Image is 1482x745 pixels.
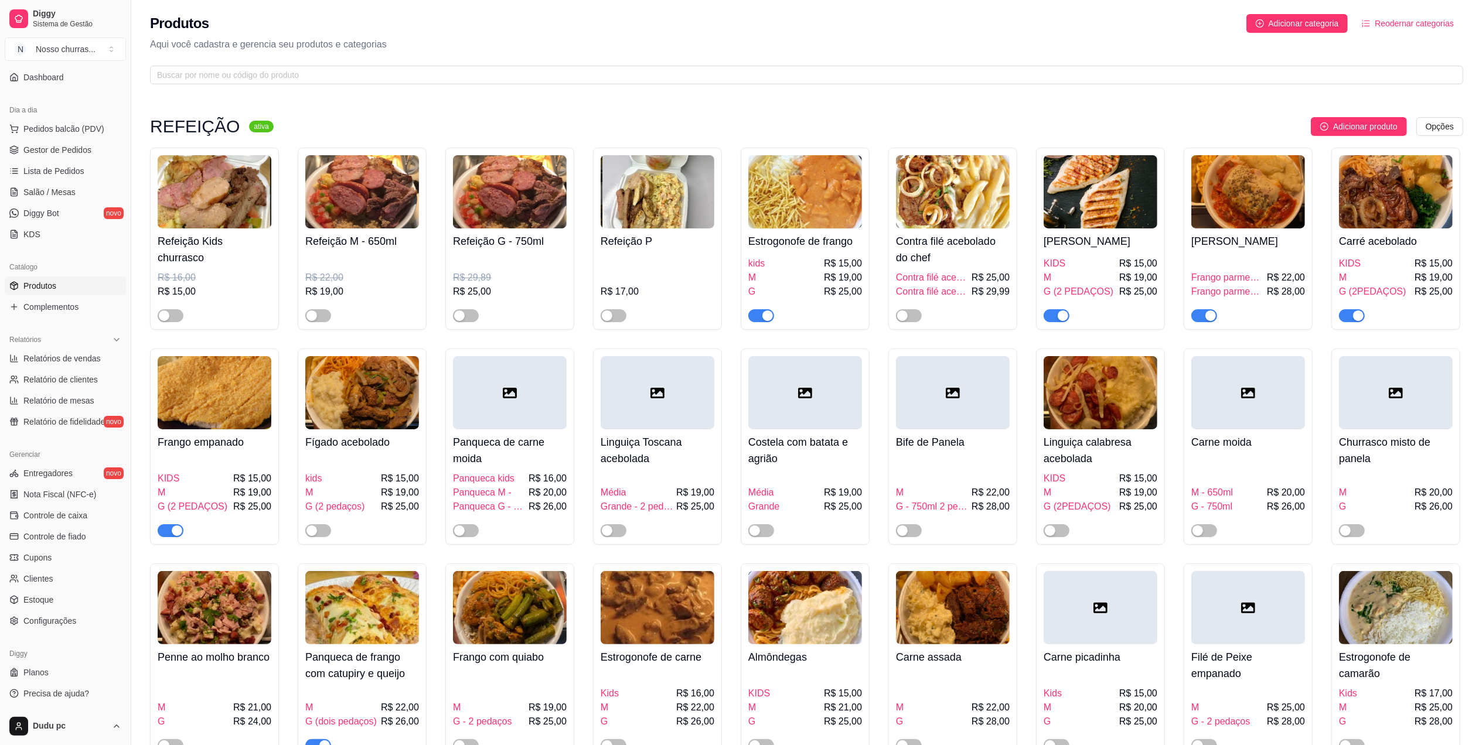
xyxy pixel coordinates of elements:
[453,571,567,644] img: product-image
[1044,715,1051,729] span: G
[305,500,364,514] span: G (2 pedaços)
[23,510,87,521] span: Controle de caixa
[1339,155,1453,228] img: product-image
[972,271,1010,285] span: R$ 25,00
[1362,19,1370,28] span: ordered-list
[1191,486,1233,500] span: M - 650ml
[676,686,714,700] span: R$ 16,00
[1044,649,1157,665] h4: Carne picadinha
[824,271,862,285] span: R$ 19,00
[824,715,862,729] span: R$ 25,00
[1119,700,1157,715] span: R$ 20,00
[305,486,313,500] span: M
[233,486,271,500] span: R$ 19,00
[1339,700,1347,715] span: M
[896,233,1010,266] h4: Contra filé acebolado do chef
[5,464,126,483] a: Entregadoresnovo
[305,700,313,715] span: M
[5,527,126,546] a: Controle de fiado
[1339,257,1361,271] span: KIDS
[896,649,1010,665] h4: Carne assada
[5,119,126,138] button: Pedidos balcão (PDV)
[33,19,121,29] span: Sistema de Gestão
[1119,486,1157,500] span: R$ 19,00
[23,71,64,83] span: Dashboard
[33,721,107,732] span: Dudu pc
[1415,715,1453,729] span: R$ 28,00
[601,285,714,299] div: R$ 17,00
[1044,686,1062,700] span: Kids
[1191,233,1305,250] h4: [PERSON_NAME]
[1339,571,1453,644] img: product-image
[601,233,714,250] h4: Refeição P
[1191,285,1265,299] span: Frango parmegiana G (2 pedaços)
[305,715,377,729] span: G (dois pedaços)
[23,688,89,699] span: Precisa de ajuda?
[1339,486,1347,500] span: M
[1044,233,1157,250] h4: [PERSON_NAME]
[305,271,419,285] div: R$ 22,00
[158,285,271,299] div: R$ 15,00
[15,43,26,55] span: N
[36,43,96,55] div: Nosso churras ...
[1246,14,1348,33] button: Adicionar categoria
[305,571,419,644] img: product-image
[453,715,512,729] span: G - 2 pedaços
[748,233,862,250] h4: Estrogonofe de frango
[453,471,515,486] span: Panqueca kids
[5,712,126,740] button: Dudu pc
[5,391,126,410] a: Relatório de mesas
[601,155,714,228] img: product-image
[453,271,567,285] div: R$ 29,89
[305,285,419,299] div: R$ 19,00
[23,144,91,156] span: Gestor de Pedidos
[1191,271,1265,285] span: Frango parmegiana M
[1426,120,1454,133] span: Opções
[158,700,165,715] span: M
[824,700,862,715] span: R$ 21,00
[972,285,1010,299] span: R$ 29,99
[1256,19,1264,28] span: plus-circle
[1044,257,1065,271] span: KIDS
[601,715,608,729] span: G
[305,356,419,429] img: product-image
[5,548,126,567] a: Cupons
[5,590,126,609] a: Estoque
[1191,155,1305,228] img: product-image
[453,233,567,250] h4: Refeição G - 750ml
[23,301,79,313] span: Complementos
[1044,500,1111,514] span: G (2PEDAÇOS)
[896,434,1010,450] h4: Bife de Panela
[158,271,271,285] div: R$ 16,00
[1119,715,1157,729] span: R$ 25,00
[1119,257,1157,271] span: R$ 15,00
[1119,686,1157,700] span: R$ 15,00
[5,258,126,276] div: Catálogo
[601,686,619,700] span: Kids
[1191,715,1251,729] span: G - 2 pedaços
[23,228,40,240] span: KDS
[1191,434,1305,450] h4: Carne moida
[748,686,770,700] span: KIDS
[5,569,126,588] a: Clientes
[896,271,969,285] span: Contra filé acebolado M
[5,349,126,368] a: Relatórios de vendas
[529,700,567,715] span: R$ 19,00
[233,700,271,715] span: R$ 21,00
[972,500,1010,514] span: R$ 28,00
[5,644,126,663] div: Diggy
[5,370,126,389] a: Relatório de clientes
[5,183,126,201] a: Salão / Mesas
[453,285,567,299] div: R$ 25,00
[5,225,126,244] a: KDS
[896,155,1010,228] img: product-image
[1044,486,1051,500] span: M
[1339,500,1346,514] span: G
[453,155,567,228] img: product-image
[1267,700,1305,715] span: R$ 25,00
[1267,271,1305,285] span: R$ 22,00
[1416,117,1463,136] button: Opções
[23,123,104,135] span: Pedidos balcão (PDV)
[972,715,1010,729] span: R$ 28,00
[1339,285,1406,299] span: G (2PEDAÇOS)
